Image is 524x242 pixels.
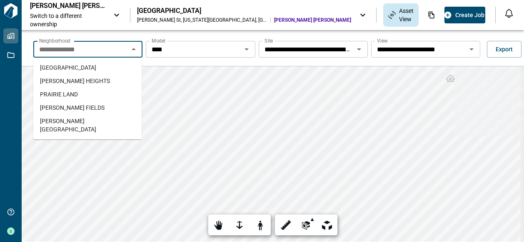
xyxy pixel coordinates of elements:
p: [PERSON_NAME] [PERSON_NAME] [30,2,105,10]
span: [PERSON_NAME] FIELDS [40,103,105,112]
span: Export [496,45,513,53]
div: Documents [423,8,440,22]
div: Asset View [383,3,419,27]
label: Neighborhood [39,37,70,44]
span: [PERSON_NAME][GEOGRAPHIC_DATA] [40,117,135,134]
span: Create Job [455,11,484,19]
span: Switch to a different ownership [30,12,105,28]
label: View [377,37,388,44]
button: Create Job [444,7,485,23]
button: Open [241,43,252,55]
div: [PERSON_NAME] St , [US_STATE][GEOGRAPHIC_DATA] , [GEOGRAPHIC_DATA] [137,17,267,23]
span: [PERSON_NAME] HEIGHTS [40,77,110,85]
button: Open [466,43,477,55]
span: Asset View [399,7,414,23]
button: Export [487,41,522,58]
label: Model [152,37,165,44]
button: Open [353,43,365,55]
span: PRAIRIE LAND [40,90,78,98]
span: [GEOGRAPHIC_DATA] [40,63,96,72]
span: [PERSON_NAME] [PERSON_NAME] [274,17,351,23]
label: Site [264,37,273,44]
button: Open notification feed [502,7,516,20]
div: [GEOGRAPHIC_DATA] [137,7,351,15]
button: Close [128,43,140,55]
